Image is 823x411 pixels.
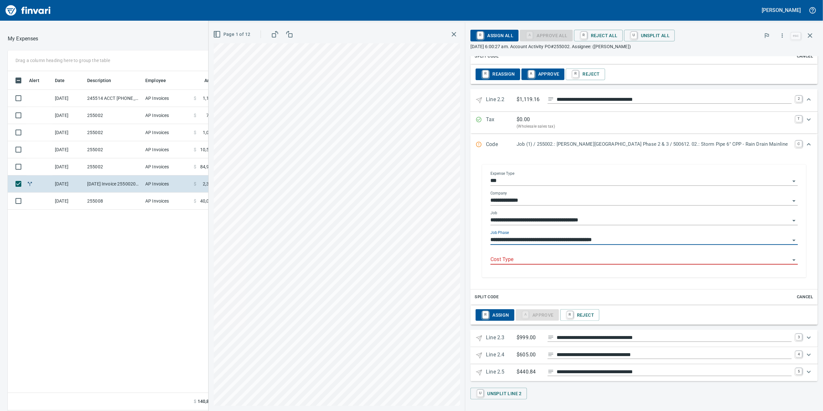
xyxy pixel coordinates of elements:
span: Cancel [796,293,814,301]
button: Split Code [473,292,500,302]
a: R [482,311,489,318]
p: $1,119.16 [517,96,542,104]
td: AP Invoices [143,193,191,210]
td: [DATE] [52,158,85,175]
span: 1,165.10 [203,95,221,101]
a: U [631,32,637,39]
button: Open [789,236,798,245]
button: RAssign [476,309,514,321]
span: $ [194,95,196,101]
button: Cancel [795,292,815,302]
td: 255002 [85,124,143,141]
span: Date [55,77,73,84]
span: 40,004.00 [200,198,221,204]
div: Expand [470,364,818,381]
p: Drag a column heading here to group the table [15,57,110,64]
span: Date [55,77,65,84]
label: Job [490,211,497,215]
button: Cancel [795,51,815,61]
span: Page 1 of 12 [214,30,251,38]
h5: [PERSON_NAME] [762,7,801,14]
label: Expense Type [490,172,514,176]
td: [DATE] [52,193,85,210]
button: Open [789,196,798,205]
span: Amount [196,77,221,84]
label: Company [490,192,507,195]
td: 255002 [85,107,143,124]
td: AP Invoices [143,107,191,124]
a: R [477,32,483,39]
span: Reject [565,310,594,321]
a: 2 [796,96,802,102]
span: $ [194,181,196,187]
td: 255008 [85,193,143,210]
span: Description [87,77,120,84]
p: Code [486,141,517,149]
p: Line 2.4 [486,351,517,360]
span: Split Code [475,53,499,60]
span: Employee [145,77,166,84]
button: RAssign All [470,30,519,41]
td: AP Invoices [143,90,191,107]
td: 255002 [85,141,143,158]
a: C [796,141,802,147]
a: R [572,70,579,78]
img: Finvari [4,3,52,18]
p: Job (1) / 255002.: [PERSON_NAME][GEOGRAPHIC_DATA] Phase 2 & 3 / 500612. 02.: Storm Pipe 6" CPP - ... [517,141,792,148]
td: 245514 ACCT [PHONE_NUMBER] [85,90,143,107]
button: UUnsplit All [624,30,675,41]
span: $ [194,112,196,119]
span: $ [194,129,196,136]
span: Assign All [476,30,513,41]
a: A [528,70,534,78]
button: [PERSON_NAME] [760,5,802,15]
a: esc [791,32,801,39]
span: $ [194,163,196,170]
div: Expand [470,305,818,325]
span: $ [194,398,196,405]
span: 10,524.21 [200,146,221,153]
span: 796.45 [206,112,221,119]
p: Line 2.5 [486,368,517,377]
div: Expand [470,134,818,155]
span: 84,937.19 [200,163,221,170]
span: 1,076.10 [203,129,221,136]
button: RReject [566,68,605,80]
td: AP Invoices [143,175,191,193]
td: [DATE] [52,107,85,124]
span: Alert [29,77,39,84]
span: Description [87,77,111,84]
span: Reassign [481,69,515,80]
button: Split Code [473,51,500,61]
td: [DATE] [52,124,85,141]
p: Line 2.3 [486,334,517,343]
a: T [796,116,802,122]
label: Job Phase [490,231,509,235]
div: Expand [470,112,818,134]
span: Split Code [475,293,499,301]
span: Reject [571,69,600,80]
button: Open [789,256,798,265]
span: Assign [481,310,509,321]
nav: breadcrumb [8,35,38,43]
p: [DATE] 6:00:27 am. Account Activity PO#255002. Assignee: ([PERSON_NAME]) [470,43,818,50]
span: Close invoice [789,28,818,43]
td: [DATE] [52,141,85,158]
span: Unsplit All [629,30,670,41]
a: 4 [796,351,802,357]
span: Cancel [796,53,814,60]
button: AApprove [521,68,565,80]
span: Amount [204,77,221,84]
button: Open [789,177,798,186]
span: Employee [145,77,174,84]
div: Expand [470,65,818,84]
button: Page 1 of 12 [212,28,253,40]
span: Approve [527,69,560,80]
td: [DATE] Invoice 255002090925 from Tapani Materials (1-29544) [85,175,143,193]
p: My Expenses [8,35,38,43]
p: $440.84 [517,368,542,376]
button: RReassign [476,68,520,80]
a: R [482,70,489,78]
p: (Wholesale sales tax) [517,123,792,130]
